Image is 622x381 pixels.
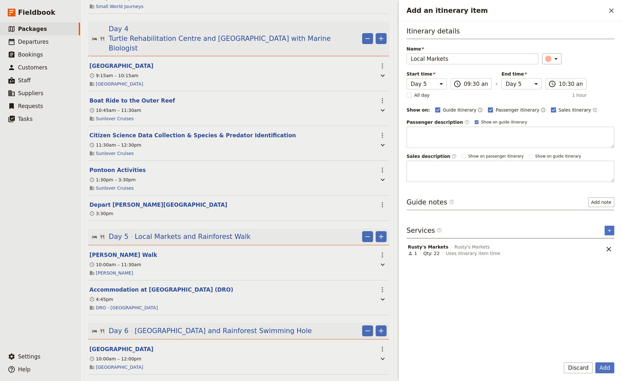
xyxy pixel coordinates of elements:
button: Remove [362,231,373,242]
button: Add note [588,197,614,207]
span: Show on guide itinerary [481,120,527,125]
button: Edit day information [92,24,360,53]
div: 10:00am – 11:30am [89,261,141,268]
a: [GEOGRAPHIC_DATA] [96,364,143,370]
label: Passenger description [407,119,470,125]
span: Staff [18,77,31,84]
button: Actions [377,60,388,71]
button: Edit this itinerary item [89,251,157,259]
div: 11:30am – 12:30pm [89,142,141,148]
span: Show on passenger itinerary [468,154,524,159]
button: Remove [362,33,373,44]
span: ​ [548,80,556,88]
button: Actions [377,284,388,295]
a: DRO - [GEOGRAPHIC_DATA] [96,304,158,311]
span: Tasks [18,116,33,122]
span: ​ [449,199,454,207]
span: ​ [437,228,442,233]
span: - [496,80,498,89]
button: Edit day information [92,326,312,336]
div: 4:45pm [89,296,113,303]
button: Add service inclusion [605,226,614,235]
button: Actions [377,249,388,260]
span: ​ [464,120,470,125]
span: Passenger itinerary [496,107,539,113]
button: Discard [564,362,593,373]
span: All day [414,92,430,98]
button: Add [376,231,387,242]
button: Edit this itinerary item [89,201,227,209]
a: [GEOGRAPHIC_DATA] [96,81,143,87]
div: 1:30pm – 3:30pm [89,177,136,183]
span: Turtle Rehabilitation Centre and [GEOGRAPHIC_DATA] with Marine Biologist [109,34,360,53]
button: Edit day information [92,232,251,241]
span: Day 6 [109,326,129,336]
button: Edit this itinerary item [89,97,175,104]
input: Name [407,53,538,64]
a: Sunlover Cruises [96,150,134,157]
div: 10:45am – 11:30am [89,107,141,113]
button: Add [376,325,387,336]
span: Fieldbook [18,8,55,17]
button: Actions [377,199,388,210]
button: Actions [377,95,388,106]
button: ​ [542,53,562,64]
span: ​ [437,228,442,235]
span: Suppliers [18,90,43,96]
div: 1 [408,250,417,257]
span: Bookings [18,51,43,58]
span: Show on guide itinerary [535,154,581,159]
div: 3:30pm [89,210,113,217]
span: Settings [18,353,41,360]
span: Departures [18,39,49,45]
div: 10:00am – 12:00pm [89,356,141,362]
span: Local Markets and Rainforest Walk [135,232,251,241]
span: Day 5 [109,232,129,241]
span: Uses itinerary item time [446,250,500,257]
div: Show on: [407,107,430,113]
button: Edit this itinerary item [89,62,153,70]
input: ​ [559,80,582,88]
span: Name [407,46,538,52]
div: ​ [546,55,560,63]
div: 9:15am – 10:15am [89,72,138,79]
span: End time [501,71,542,77]
a: Sunlover Cruises [96,115,134,122]
span: Rusty's Markets [408,244,448,250]
span: ​ [452,154,457,159]
button: Edit this itinerary item [89,286,233,294]
a: Sunlover Cruises [96,185,134,191]
button: Actions [377,130,388,141]
input: ​ [464,80,488,88]
h3: Itinerary details [407,26,614,39]
button: Time shown on passenger itinerary [541,106,546,114]
span: Help [18,366,31,373]
select: Start time [407,78,447,89]
button: Edit this itinerary item [89,345,153,353]
button: Actions [377,344,388,355]
label: Sales description [407,153,457,159]
span: Packages [18,26,47,32]
div: Qty: 22 [423,250,440,257]
span: ​ [453,80,461,88]
button: Edit this itinerary item [89,132,296,139]
button: Actions [377,165,388,176]
h3: Services [407,226,442,235]
span: ​ [449,199,454,204]
span: Guide itinerary [443,107,477,113]
span: Day 4 [109,24,129,34]
select: End time [501,78,542,89]
a: [PERSON_NAME] [96,270,133,276]
span: Requests [18,103,43,109]
a: Small World Journeys [96,3,143,10]
button: Remove service [603,244,614,255]
span: Customers [18,64,47,71]
span: Sales itinerary [559,107,591,113]
button: Time shown on guide itinerary [478,106,483,114]
span: 1 hour [572,92,587,98]
button: Remove [362,325,373,336]
h2: Add an itinerary item [407,6,606,15]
